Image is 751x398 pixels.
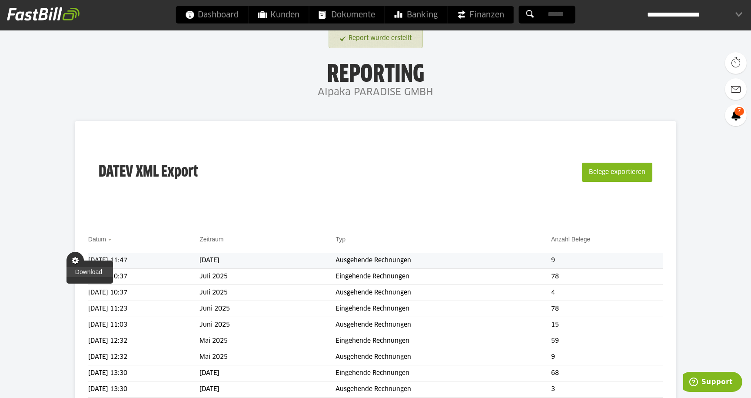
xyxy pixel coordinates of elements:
[551,381,663,398] td: 3
[551,269,663,285] td: 78
[725,104,747,126] a: 7
[551,285,663,301] td: 4
[258,6,299,23] span: Kunden
[88,365,199,381] td: [DATE] 13:30
[309,6,385,23] a: Dokumente
[336,381,551,398] td: Ausgehende Rechnungen
[551,365,663,381] td: 68
[88,333,199,349] td: [DATE] 12:32
[199,253,336,269] td: [DATE]
[199,317,336,333] td: Juni 2025
[108,239,113,241] img: sort_desc.gif
[176,6,248,23] a: Dashboard
[734,107,744,116] span: 7
[551,317,663,333] td: 15
[551,236,590,243] a: Anzahl Belege
[87,61,664,84] h1: Reporting
[336,253,551,269] td: Ausgehende Rechnungen
[88,269,199,285] td: [DATE] 10:37
[99,144,198,200] h3: DATEV XML Export
[683,372,742,394] iframe: Öffnet ein Widget, in dem Sie weitere Informationen finden
[551,301,663,317] td: 78
[199,381,336,398] td: [DATE]
[199,333,336,349] td: Mai 2025
[319,6,375,23] span: Dokumente
[336,349,551,365] td: Ausgehende Rechnungen
[7,7,80,21] img: fastbill_logo_white.png
[448,6,514,23] a: Finanzen
[66,267,113,277] a: Download
[336,333,551,349] td: Eingehende Rechnungen
[88,317,199,333] td: [DATE] 11:03
[88,381,199,398] td: [DATE] 13:30
[582,163,652,182] button: Belege exportieren
[336,301,551,317] td: Eingehende Rechnungen
[336,317,551,333] td: Ausgehende Rechnungen
[199,301,336,317] td: Juni 2025
[551,349,663,365] td: 9
[199,269,336,285] td: Juli 2025
[385,6,447,23] a: Banking
[551,253,663,269] td: 9
[199,365,336,381] td: [DATE]
[199,285,336,301] td: Juli 2025
[340,30,412,47] a: Report wurde erstellt
[551,333,663,349] td: 59
[336,236,346,243] a: Typ
[88,285,199,301] td: [DATE] 10:37
[336,285,551,301] td: Ausgehende Rechnungen
[88,253,199,269] td: [DATE] 11:47
[186,6,239,23] span: Dashboard
[88,236,106,243] a: Datum
[336,269,551,285] td: Eingehende Rechnungen
[395,6,438,23] span: Banking
[199,349,336,365] td: Mai 2025
[457,6,504,23] span: Finanzen
[199,236,223,243] a: Zeitraum
[249,6,309,23] a: Kunden
[88,301,199,317] td: [DATE] 11:23
[88,349,199,365] td: [DATE] 12:32
[336,365,551,381] td: Eingehende Rechnungen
